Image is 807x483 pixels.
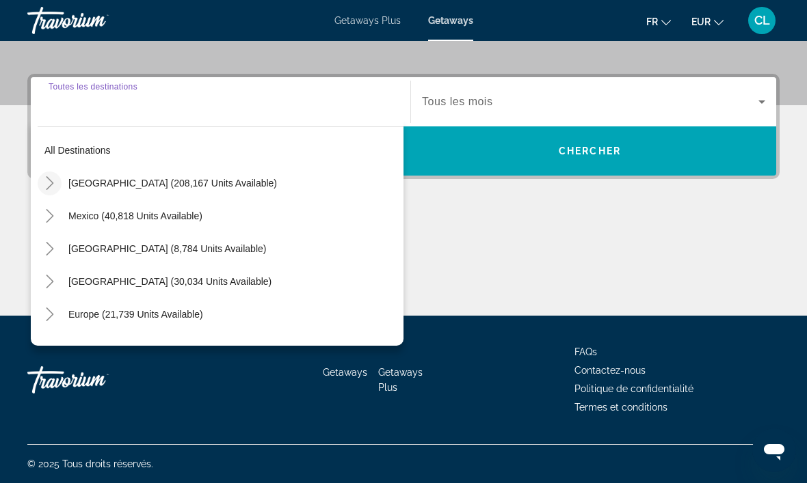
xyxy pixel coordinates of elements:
[62,269,403,294] button: [GEOGRAPHIC_DATA] (30,034 units available)
[378,367,423,393] a: Getaways Plus
[754,14,770,27] span: CL
[27,359,164,400] a: Travorium
[38,335,62,359] button: Toggle Australia (2,102 units available)
[38,303,62,327] button: Toggle Europe (21,739 units available)
[574,383,693,394] a: Politique de confidentialité
[422,96,492,107] span: Tous les mois
[62,335,403,359] button: Australia (2,102 units available)
[559,146,621,156] span: Chercher
[574,346,597,357] a: FAQs
[38,270,62,294] button: Toggle Caribbean & Atlantic Islands (30,034 units available)
[49,82,137,91] span: Toutes les destinations
[744,6,780,35] button: User Menu
[62,204,403,228] button: Mexico (40,818 units available)
[752,428,796,472] iframe: Bouton de lancement de la fenêtre de messagerie
[68,243,266,254] span: [GEOGRAPHIC_DATA] (8,784 units available)
[68,178,277,189] span: [GEOGRAPHIC_DATA] (208,167 units available)
[323,367,367,378] a: Getaways
[691,12,724,31] button: Change currency
[62,302,403,327] button: Europe (21,739 units available)
[68,210,202,221] span: Mexico (40,818 units available)
[31,77,776,176] div: Search widget
[691,16,711,27] span: EUR
[38,138,403,163] button: All destinations
[403,126,776,176] button: Chercher
[334,15,401,26] a: Getaways Plus
[62,171,403,195] button: [GEOGRAPHIC_DATA] (208,167 units available)
[38,237,62,261] button: Toggle Canada (8,784 units available)
[574,402,667,413] a: Termes et conditions
[646,12,671,31] button: Change language
[68,309,203,320] span: Europe (21,739 units available)
[428,15,473,26] a: Getaways
[38,204,62,228] button: Toggle Mexico (40,818 units available)
[62,236,403,261] button: [GEOGRAPHIC_DATA] (8,784 units available)
[38,171,62,195] button: Toggle United States (208,167 units available)
[574,365,646,376] a: Contactez-nous
[68,276,272,287] span: [GEOGRAPHIC_DATA] (30,034 units available)
[27,458,153,469] span: © 2025 Tous droits réservés.
[646,16,658,27] span: fr
[27,3,164,38] a: Travorium
[44,145,111,156] span: All destinations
